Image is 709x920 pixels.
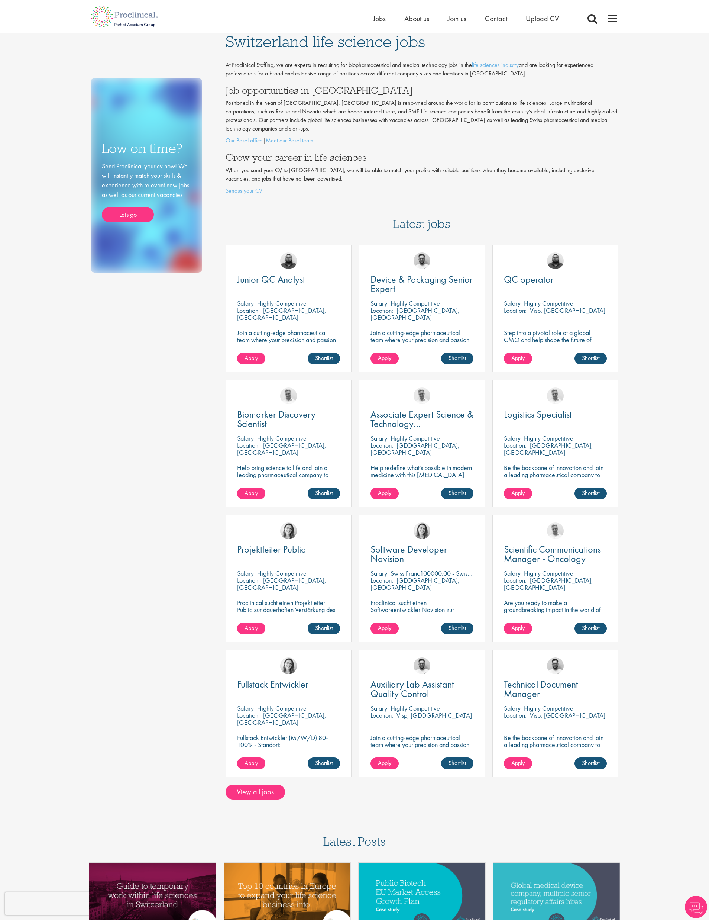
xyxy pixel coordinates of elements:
[370,757,399,769] a: Apply
[574,353,607,364] a: Shortlist
[5,892,100,915] iframe: reCAPTCHA
[237,543,305,556] span: Projektleiter Public
[441,757,473,769] a: Shortlist
[237,306,260,315] span: Location:
[237,299,254,308] span: Salary
[378,354,391,362] span: Apply
[391,299,440,308] p: Highly Competitive
[524,569,573,578] p: Highly Competitive
[511,354,525,362] span: Apply
[370,275,473,293] a: Device & Packaging Senior Expert
[280,522,297,539] img: Nur Ergiydiren
[504,299,521,308] span: Salary
[370,576,393,585] span: Location:
[226,86,619,95] h3: Job opportunities in [GEOGRAPHIC_DATA]
[370,678,454,700] span: Auxiliary Lab Assistant Quality Control
[378,624,391,632] span: Apply
[370,408,473,439] span: Associate Expert Science & Technology ([MEDICAL_DATA])
[308,757,340,769] a: Shortlist
[391,569,543,578] p: Swiss Franc100000.00 - Swiss Franc110000.00 per annum
[441,488,473,499] a: Shortlist
[237,306,326,322] p: [GEOGRAPHIC_DATA], [GEOGRAPHIC_DATA]
[504,680,607,698] a: Technical Document Manager
[370,306,393,315] span: Location:
[226,32,425,52] span: Switzerland life science jobs
[237,329,340,357] p: Join a cutting-edge pharmaceutical team where your precision and passion for quality will help sh...
[504,441,593,457] p: [GEOGRAPHIC_DATA], [GEOGRAPHIC_DATA]
[237,711,260,720] span: Location:
[414,522,430,539] img: Nur Ergiydiren
[485,14,507,23] span: Contact
[370,543,447,565] span: Software Developer Navision
[547,387,564,404] a: Joshua Bye
[237,273,305,286] span: Junior QC Analyst
[102,141,191,156] h3: Low on time?
[237,576,260,585] span: Location:
[370,623,399,634] a: Apply
[370,734,473,762] p: Join a cutting-edge pharmaceutical team where your precision and passion for quality will help sh...
[237,410,340,428] a: Biomarker Discovery Scientist
[370,306,460,322] p: [GEOGRAPHIC_DATA], [GEOGRAPHIC_DATA]
[226,136,619,145] p: |
[237,488,265,499] a: Apply
[414,657,430,674] img: Emile De Beer
[448,14,466,23] a: Join us
[237,711,326,727] p: [GEOGRAPHIC_DATA], [GEOGRAPHIC_DATA]
[370,599,473,634] p: Proclinical sucht einen Softwareentwickler Navision zur dauerhaften Verstärkung des Teams unseres...
[504,734,607,762] p: Be the backbone of innovation and join a leading pharmaceutical company to help keep life-changin...
[530,711,605,720] p: Visp, [GEOGRAPHIC_DATA]
[237,757,265,769] a: Apply
[504,757,532,769] a: Apply
[373,14,386,23] span: Jobs
[370,329,473,357] p: Join a cutting-edge pharmaceutical team where your precision and passion for quality will help sh...
[102,207,154,222] a: Lets go
[237,576,326,592] p: [GEOGRAPHIC_DATA], [GEOGRAPHIC_DATA]
[370,273,473,295] span: Device & Packaging Senior Expert
[414,252,430,269] a: Emile De Beer
[280,657,297,674] img: Nur Ergiydiren
[524,704,573,712] p: Highly Competitive
[370,488,399,499] a: Apply
[504,488,532,499] a: Apply
[414,387,430,404] img: Joshua Bye
[504,543,601,565] span: Scientific Communications Manager - Oncology
[245,489,258,497] span: Apply
[370,569,387,578] span: Salary
[237,441,326,457] p: [GEOGRAPHIC_DATA], [GEOGRAPHIC_DATA]
[226,166,619,183] p: When you send your CV to [GEOGRAPHIC_DATA], we will be able to match your profile with suitable p...
[370,434,387,443] span: Salary
[237,545,340,554] a: Projektleiter Public
[237,441,260,450] span: Location:
[308,623,340,634] a: Shortlist
[504,599,607,634] p: Are you ready to make a groundbreaking impact in the world of biotechnology? Join a growing compa...
[574,757,607,769] a: Shortlist
[245,759,258,767] span: Apply
[237,704,254,712] span: Salary
[257,434,307,443] p: Highly Competitive
[237,408,315,430] span: Biomarker Discovery Scientist
[370,441,460,457] p: [GEOGRAPHIC_DATA], [GEOGRAPHIC_DATA]
[378,489,391,497] span: Apply
[530,306,605,315] p: Visp, [GEOGRAPHIC_DATA]
[685,896,707,918] img: Chatbot
[504,576,527,585] span: Location:
[237,353,265,364] a: Apply
[308,353,340,364] a: Shortlist
[547,522,564,539] img: Joshua Bye
[524,434,573,443] p: Highly Competitive
[404,14,429,23] a: About us
[226,187,262,194] a: Sendus your CV
[370,410,473,428] a: Associate Expert Science & Technology ([MEDICAL_DATA])
[504,678,578,700] span: Technical Document Manager
[511,759,525,767] span: Apply
[237,623,265,634] a: Apply
[323,835,386,853] h3: Latest Posts
[504,408,572,421] span: Logistics Specialist
[504,275,607,284] a: QC operator
[370,441,393,450] span: Location:
[245,624,258,632] span: Apply
[504,545,607,563] a: Scientific Communications Manager - Oncology
[257,299,307,308] p: Highly Competitive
